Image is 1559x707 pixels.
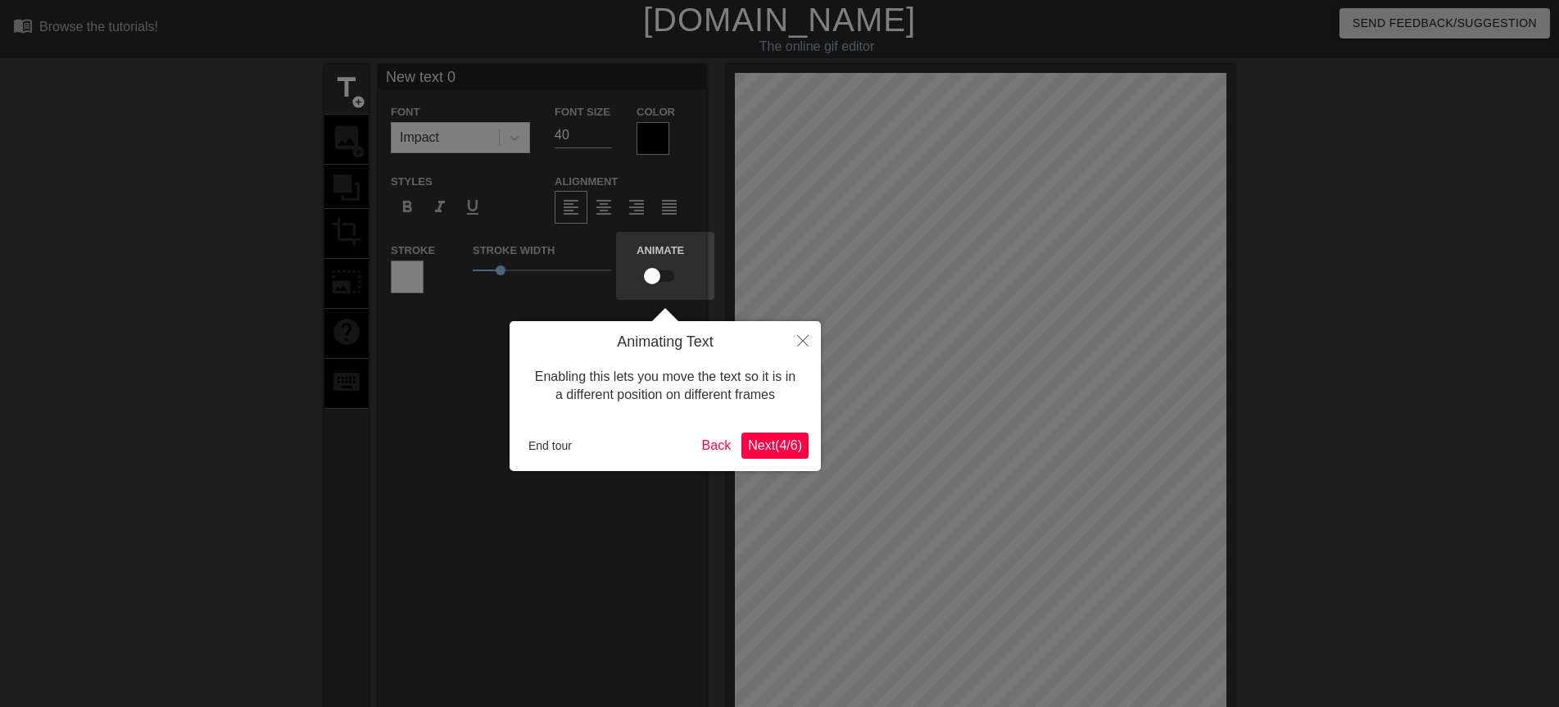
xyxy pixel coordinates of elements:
button: Back [696,433,738,459]
button: End tour [522,433,578,458]
span: Next ( 4 / 6 ) [748,438,802,452]
h4: Animating Text [522,333,809,351]
button: Next [741,433,809,459]
div: Enabling this lets you move the text so it is in a different position on different frames [522,351,809,421]
button: Close [785,321,821,359]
